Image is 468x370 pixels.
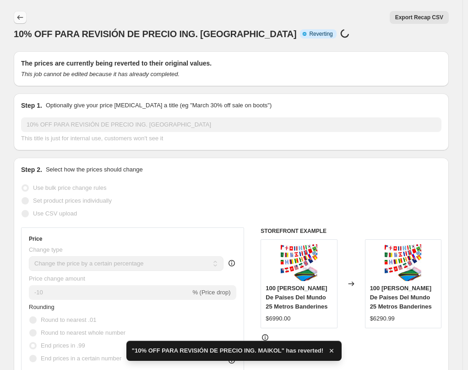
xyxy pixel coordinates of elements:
[395,14,443,21] span: Export Recap CSV
[14,29,296,39] span: 10% OFF PARA REVISIÓN DE PRECIO ING. [GEOGRAPHIC_DATA]
[261,227,441,235] h6: STOREFRONT EXAMPLE
[309,30,332,38] span: Reverting
[281,244,317,281] img: 100-banderas-de-paises-del-mundo-25-metros-banderines-808989_80x.jpg
[29,235,42,243] h3: Price
[29,275,85,282] span: Price change amount
[21,135,163,142] span: This title is just for internal use, customers won't see it
[370,314,395,323] div: $6290.99
[29,246,63,253] span: Change type
[41,329,125,336] span: Round to nearest whole number
[390,11,449,24] button: Export Recap CSV
[29,304,54,310] span: Rounding
[41,342,85,349] span: End prices in .99
[266,314,290,323] div: $6990.00
[14,11,27,24] button: Price change jobs
[21,101,42,110] h2: Step 1.
[385,244,421,281] img: 100-banderas-de-paises-del-mundo-25-metros-banderines-808989_80x.jpg
[41,355,121,362] span: End prices in a certain number
[21,165,42,174] h2: Step 2.
[21,59,441,68] h2: The prices are currently being reverted to their original values.
[41,316,96,323] span: Round to nearest .01
[46,101,272,110] p: Optionally give your price [MEDICAL_DATA] a title (eg "March 30% off sale on boots")
[132,346,323,355] span: "10% OFF PARA REVISIÓN DE PRECIO ING. MAIKOL" has reverted!
[33,197,112,204] span: Set product prices individually
[266,285,327,310] span: 100 [PERSON_NAME] De Países Del Mundo 25 Metros Banderines
[46,165,143,174] p: Select how the prices should change
[192,289,230,296] span: % (Price drop)
[227,259,236,268] div: help
[33,184,106,191] span: Use bulk price change rules
[370,285,432,310] span: 100 [PERSON_NAME] De Países Del Mundo 25 Metros Banderines
[33,210,77,217] span: Use CSV upload
[21,117,441,132] input: 30% off holiday sale
[21,71,180,77] i: This job cannot be edited because it has already completed.
[29,285,190,300] input: -15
